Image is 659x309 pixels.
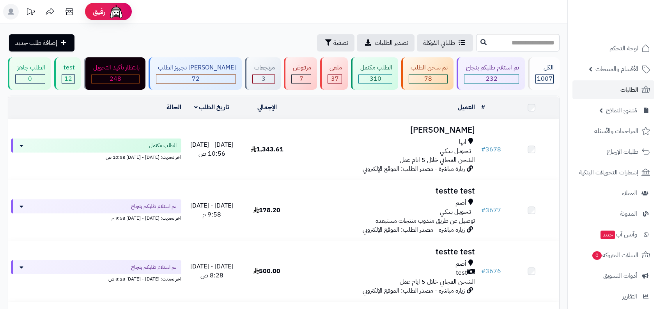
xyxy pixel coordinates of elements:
span: الطلب مكتمل [149,142,177,149]
a: الكل1007 [526,57,561,90]
div: بانتظار تأكيد التحويل [91,63,140,72]
a: الطلب مكتمل 310 [349,57,400,90]
span: زيارة مباشرة - مصدر الطلب: الموقع الإلكتروني [363,164,465,174]
span: 12 [64,74,72,83]
div: تم شحن الطلب [409,63,448,72]
a: # [481,103,485,112]
div: 78 [409,75,447,83]
div: test [62,63,75,72]
div: 37 [328,75,342,83]
span: إشعارات التحويلات البنكية [579,167,638,178]
a: تم شحن الطلب 78 [400,57,455,90]
a: المراجعات والأسئلة [572,122,654,140]
h3: testte test [298,186,475,195]
span: زيارة مباشرة - مصدر الطلب: الموقع الإلكتروني [363,225,465,234]
h3: [PERSON_NAME] [298,126,475,135]
span: # [481,206,485,215]
div: اخر تحديث: [DATE] - [DATE] 8:28 ص [11,274,181,282]
div: [PERSON_NAME] تجهيز الطلب [156,63,236,72]
span: الطلبات [620,84,638,95]
div: 248 [92,75,139,83]
a: مرفوض 7 [282,57,319,90]
a: ملغي 37 [319,57,349,90]
a: العملاء [572,184,654,202]
a: الحالة [167,103,181,112]
span: 310 [370,74,381,83]
span: مُنشئ النماذج [606,105,637,116]
a: تصدير الطلبات [357,34,415,51]
span: 248 [110,74,121,83]
span: العملاء [622,188,637,199]
span: 0 [28,74,32,83]
span: التقارير [622,291,637,302]
a: بانتظار تأكيد التحويل 248 [82,57,147,90]
a: test 12 [53,57,82,90]
span: رفيق [93,7,105,16]
span: وآتس آب [600,229,637,240]
a: تاريخ الطلب [194,103,230,112]
a: تم استلام طلبكم بنجاح 232 [455,57,526,90]
a: إضافة طلب جديد [9,34,74,51]
span: تـحـويـل بـنـكـي [440,208,471,217]
a: تحديثات المنصة [21,4,40,21]
a: الطلبات [572,80,654,99]
span: الأقسام والمنتجات [595,64,638,75]
div: 310 [359,75,392,83]
span: # [481,145,485,154]
h3: testte test [298,247,475,256]
span: 1,343.61 [251,145,283,154]
a: إشعارات التحويلات البنكية [572,163,654,182]
span: أضم [455,199,466,208]
div: تم استلام طلبكم بنجاح [464,63,519,72]
div: اخر تحديث: [DATE] - [DATE] 9:58 م [11,213,181,222]
span: 78 [424,74,432,83]
a: #3678 [481,145,501,154]
span: 1007 [537,74,553,83]
span: طلباتي المُوكلة [423,38,455,48]
span: تم استلام طلبكم بنجاح [131,263,177,271]
span: جديد [601,231,615,239]
span: 72 [192,74,200,83]
span: # [481,266,485,276]
div: 0 [16,75,45,83]
img: ai-face.png [108,4,124,20]
span: تم استلام طلبكم بنجاح [131,202,177,210]
span: test [456,268,467,277]
span: زيارة مباشرة - مصدر الطلب: الموقع الإلكتروني [363,286,465,295]
div: 12 [62,75,74,83]
div: 3 [253,75,275,83]
span: 7 [299,74,303,83]
a: #3676 [481,266,501,276]
span: تصدير الطلبات [375,38,408,48]
div: اخر تحديث: [DATE] - [DATE] 10:58 ص [11,153,181,161]
span: 500.00 [253,266,280,276]
div: 72 [156,75,236,83]
a: وآتس آبجديد [572,225,654,244]
span: 232 [486,74,498,83]
div: الكل [535,63,554,72]
div: ملغي [328,63,342,72]
span: المدونة [620,208,637,219]
a: السلات المتروكة0 [572,246,654,265]
a: لوحة التحكم [572,39,654,58]
a: #3677 [481,206,501,215]
button: تصفية [317,34,354,51]
span: لوحة التحكم [609,43,638,54]
span: إضافة طلب جديد [15,38,57,48]
div: مرتجعات [252,63,275,72]
span: توصيل عن طريق مندوب منتجات مستبعدة [376,216,475,226]
span: المراجعات والأسئلة [594,126,638,137]
span: الشحن المجاني خلال 5 ايام عمل [400,155,475,165]
div: الطلب جاهز [15,63,45,72]
span: تصفية [333,38,348,48]
a: طلبات الإرجاع [572,142,654,161]
span: [DATE] - [DATE] 10:56 ص [190,140,233,158]
span: طلبات الإرجاع [607,146,638,157]
a: التقارير [572,287,654,306]
span: أضم [455,259,466,268]
a: المدونة [572,204,654,223]
span: ابها [459,138,466,147]
a: العميل [458,103,475,112]
div: الطلب مكتمل [358,63,392,72]
a: الطلب جاهز 0 [6,57,53,90]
